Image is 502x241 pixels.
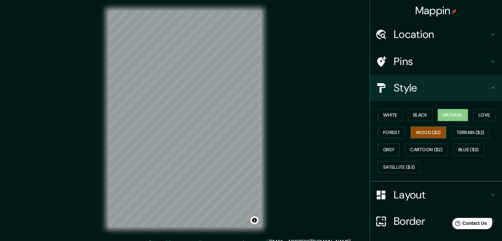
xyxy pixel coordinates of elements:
button: White [378,109,403,121]
div: Layout [370,182,502,208]
button: Toggle attribution [251,216,258,224]
canvas: Map [108,11,262,227]
button: Satellite ($3) [378,161,420,173]
h4: Border [394,215,489,228]
div: Location [370,21,502,48]
h4: Pins [394,55,489,68]
div: Pins [370,48,502,75]
button: Love [473,109,495,121]
button: Natural [438,109,468,121]
iframe: Help widget launcher [443,215,495,234]
button: Black [408,109,433,121]
button: Terrain ($2) [452,126,490,139]
button: Wood ($2) [411,126,446,139]
button: Forest [378,126,405,139]
h4: Location [394,28,489,41]
img: pin-icon.png [452,9,457,14]
h4: Style [394,81,489,94]
h4: Layout [394,188,489,201]
div: Border [370,208,502,234]
button: Grey [378,144,400,156]
button: Blue ($2) [453,144,484,156]
div: Style [370,75,502,101]
button: Cartoon ($2) [405,144,448,156]
h4: Mappin [415,4,457,17]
